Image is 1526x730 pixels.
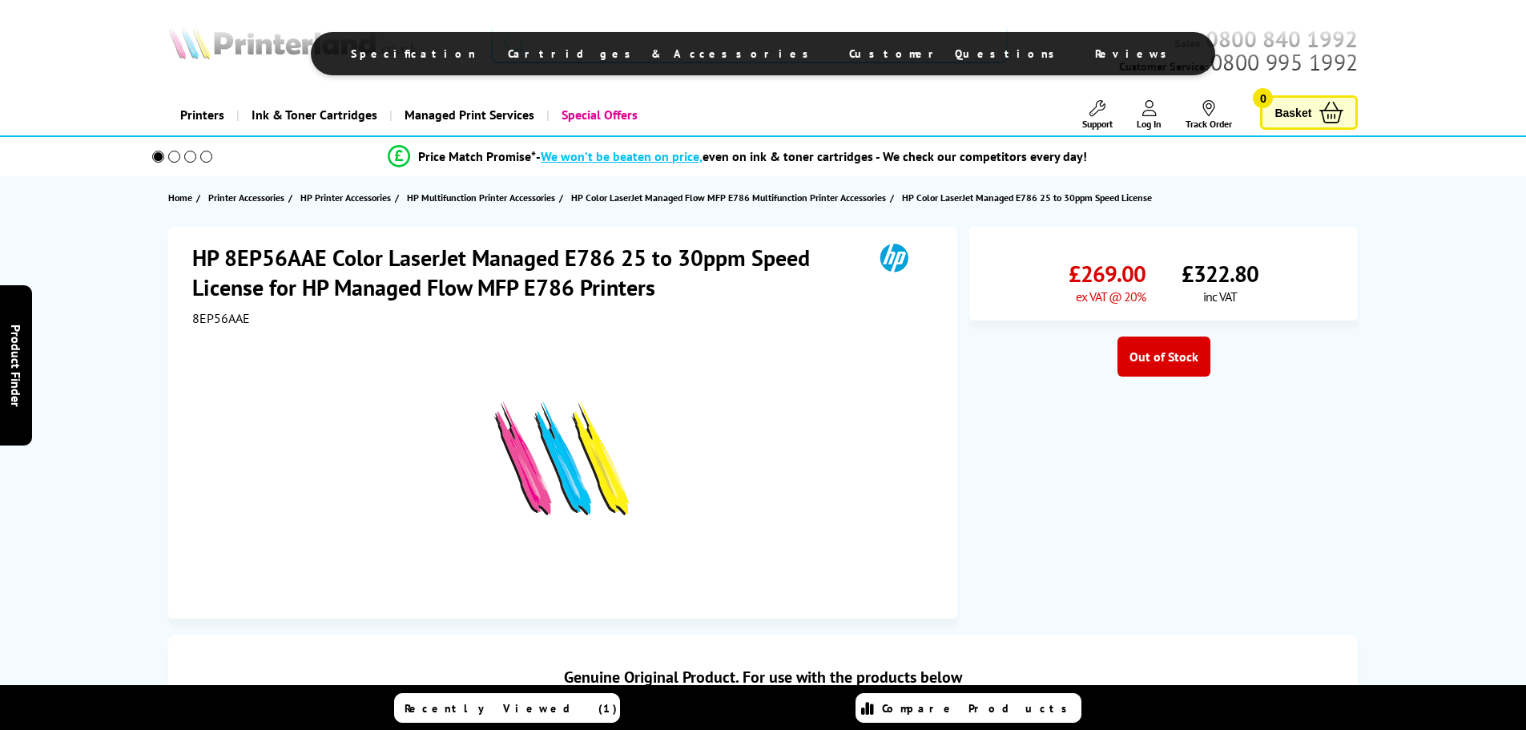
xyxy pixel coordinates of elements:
[1095,46,1175,61] span: Reviews
[192,310,250,326] span: 8EP56AAE
[856,693,1081,723] a: Compare Products
[536,148,1087,164] div: - even on ink & toner cartridges - We check our competitors every day!
[1137,100,1162,130] a: Log In
[208,189,288,206] a: Printer Accessories
[546,95,650,135] a: Special Offers
[8,324,24,406] span: Product Finder
[192,243,857,302] h1: HP 8EP56AAE Color LaserJet Managed E786 25 to 30ppm Speed License for HP Managed Flow MFP E786 Pr...
[902,192,1152,204] span: HP Color LaserJet Managed E786 25 to 30ppm Speed License
[1076,288,1146,305] span: ex VAT @ 20%
[168,189,196,206] a: Home
[394,693,620,723] a: Recently Viewed (1)
[1069,259,1146,288] span: £269.00
[389,95,546,135] a: Managed Print Services
[571,189,890,206] a: HP Color LaserJet Managed Flow MFP E786 Multifunction Printer Accessories
[131,143,1346,171] li: modal_Promise
[208,189,284,206] span: Printer Accessories
[1182,259,1258,288] span: £322.80
[1082,118,1113,130] span: Support
[1117,337,1210,377] div: Out of Stock
[351,46,476,61] span: Specification
[236,95,389,135] a: Ink & Toner Cartridges
[1186,100,1232,130] a: Track Order
[1260,95,1358,130] a: Basket 0
[168,189,192,206] span: Home
[1274,102,1311,123] span: Basket
[184,651,1343,704] div: Genuine Original Product. For use with the products below
[405,701,618,716] span: Recently Viewed (1)
[1082,100,1113,130] a: Support
[857,243,931,272] img: HP
[407,189,559,206] a: HP Multifunction Printer Accessories
[252,95,377,135] span: Ink & Toner Cartridges
[465,358,665,559] img: HP 8EP56AAE Color LaserJet Managed E786 25 to 30ppm Speed License
[541,148,703,164] span: We won’t be beaten on price,
[168,95,236,135] a: Printers
[1253,88,1273,108] span: 0
[508,46,817,61] span: Cartridges & Accessories
[300,189,391,206] span: HP Printer Accessories
[300,189,395,206] a: HP Printer Accessories
[571,189,886,206] span: HP Color LaserJet Managed Flow MFP E786 Multifunction Printer Accessories
[407,189,555,206] span: HP Multifunction Printer Accessories
[882,701,1076,716] span: Compare Products
[1203,288,1237,305] span: inc VAT
[1137,118,1162,130] span: Log In
[849,46,1063,61] span: Customer Questions
[418,148,536,164] span: Price Match Promise*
